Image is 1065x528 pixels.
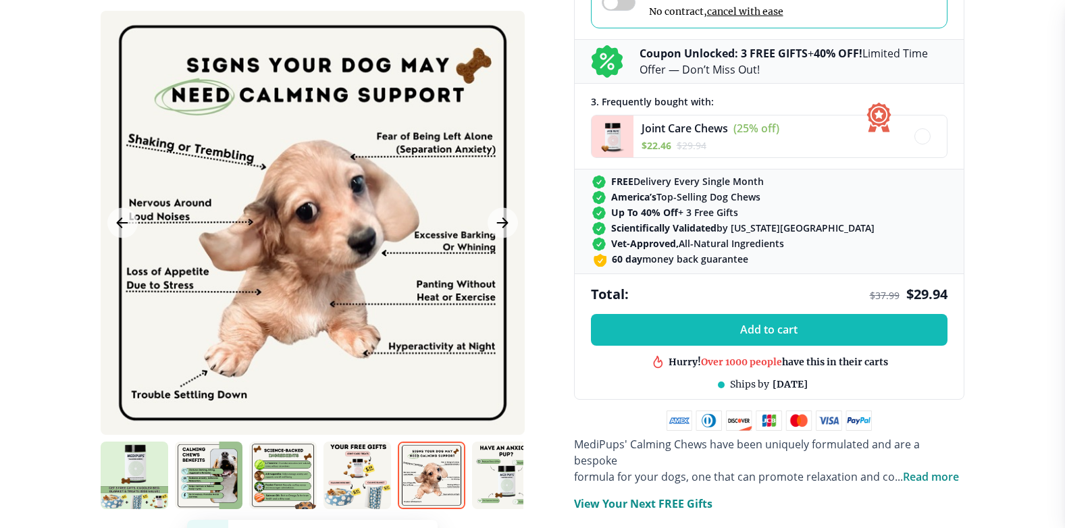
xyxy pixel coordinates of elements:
b: 40% OFF! [814,46,862,61]
p: + Limited Time Offer — Don’t Miss Out! [640,45,947,78]
p: View Your Next FREE Gifts [574,496,712,512]
span: Joint Care Chews [642,121,728,136]
img: Joint Care Chews - Medipups [592,115,633,157]
img: Calming Chews | Natural Dog Supplements [249,442,317,509]
span: No contract, [649,5,787,18]
span: Top-Selling Dog Chews [611,190,760,203]
div: in this shop [721,355,837,368]
img: Calming Chews | Natural Dog Supplements [323,442,391,509]
span: $ 37.99 [870,289,900,302]
strong: Scientifically Validated [611,221,717,234]
span: + 3 Free Gifts [611,206,738,219]
span: ... [895,469,959,484]
span: (25% off) [733,121,779,136]
span: money back guarantee [612,253,748,265]
span: Read more [903,469,959,484]
span: formula for your dogs, one that can promote relaxation and co [574,469,895,484]
strong: 60 day [612,253,642,265]
button: Next Image [488,207,518,238]
strong: FREE [611,175,633,188]
strong: Vet-Approved, [611,237,679,250]
img: Calming Chews | Natural Dog Supplements [101,442,168,509]
span: $ 29.94 [677,139,706,152]
span: All-Natural Ingredients [611,237,784,250]
span: by [US_STATE][GEOGRAPHIC_DATA] [611,221,875,234]
span: Add to cart [740,323,798,336]
span: cancel with ease [707,5,783,18]
span: $ 29.94 [906,285,947,303]
b: Coupon Unlocked: 3 FREE GIFTS [640,46,808,61]
img: Calming Chews | Natural Dog Supplements [472,442,540,509]
strong: Up To 40% Off [611,206,678,219]
span: 3 . Frequently bought with: [591,95,714,108]
img: Calming Chews | Natural Dog Supplements [175,442,242,509]
img: payment methods [667,411,872,431]
span: [DATE] [773,378,808,390]
button: Add to cart [591,314,947,346]
span: Ships by [730,378,769,390]
img: Calming Chews | Natural Dog Supplements [398,442,465,509]
strong: America’s [611,190,656,203]
button: Previous Image [107,207,138,238]
span: Delivery Every Single Month [611,175,764,188]
span: Total: [591,285,629,303]
span: $ 22.46 [642,139,671,152]
span: Best product [721,355,781,367]
span: MediPups' Calming Chews have been uniquely formulated and are a bespoke [574,437,920,468]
